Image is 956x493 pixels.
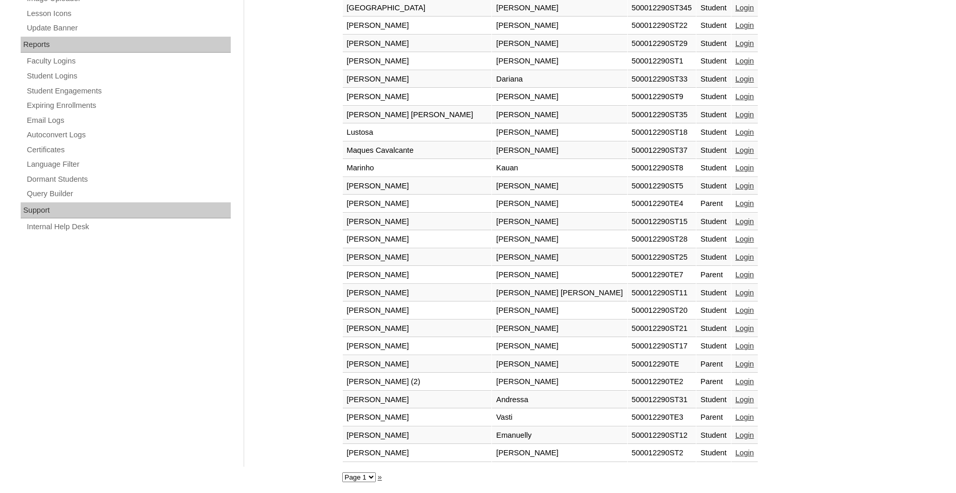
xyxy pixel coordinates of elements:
a: Login [736,449,754,457]
a: Query Builder [26,187,231,200]
td: [PERSON_NAME] [PERSON_NAME] [492,284,627,302]
a: Login [736,4,754,12]
td: [PERSON_NAME] [343,249,492,266]
td: [PERSON_NAME] (2) [343,373,492,391]
td: [PERSON_NAME] [492,213,627,231]
td: [PERSON_NAME] [492,88,627,106]
td: [PERSON_NAME] [343,231,492,248]
td: 500012290ST5 [628,178,696,195]
a: Login [736,395,754,404]
td: [PERSON_NAME] [492,320,627,338]
td: [PERSON_NAME] [343,284,492,302]
td: 500012290ST35 [628,106,696,124]
td: 500012290ST18 [628,124,696,141]
td: 500012290ST11 [628,284,696,302]
td: Student [696,71,731,88]
td: [PERSON_NAME] [343,35,492,53]
td: Parent [696,409,731,426]
td: 500012290TE3 [628,409,696,426]
td: [PERSON_NAME] [492,124,627,141]
a: Login [736,146,754,154]
td: Student [696,142,731,160]
td: [PERSON_NAME] [492,106,627,124]
a: Student Engagements [26,85,231,98]
td: Student [696,231,731,248]
a: Language Filter [26,158,231,171]
a: Login [736,39,754,47]
td: [PERSON_NAME] [343,88,492,106]
td: [PERSON_NAME] [492,444,627,462]
a: Login [736,306,754,314]
td: Student [696,17,731,35]
a: Login [736,217,754,226]
td: [PERSON_NAME] [343,338,492,355]
td: 500012290TE4 [628,195,696,213]
a: Login [736,431,754,439]
td: 500012290TE7 [628,266,696,284]
td: [PERSON_NAME] [492,356,627,373]
a: Login [736,128,754,136]
td: [PERSON_NAME] [492,17,627,35]
td: Parent [696,356,731,373]
td: Student [696,338,731,355]
td: Parent [696,195,731,213]
td: [PERSON_NAME] [492,373,627,391]
td: Dariana [492,71,627,88]
td: [PERSON_NAME] [343,17,492,35]
div: Support [21,202,231,219]
td: [PERSON_NAME] [PERSON_NAME] [343,106,492,124]
td: Maques Cavalcante [343,142,492,160]
a: Login [736,377,754,386]
td: Student [696,124,731,141]
td: [PERSON_NAME] [343,302,492,320]
td: [PERSON_NAME] [343,178,492,195]
td: 500012290ST28 [628,231,696,248]
td: [PERSON_NAME] [343,213,492,231]
td: Marinho [343,160,492,177]
td: 500012290ST20 [628,302,696,320]
a: Student Logins [26,70,231,83]
td: Student [696,444,731,462]
td: Student [696,302,731,320]
td: [PERSON_NAME] [492,195,627,213]
a: Login [736,413,754,421]
td: [PERSON_NAME] [343,444,492,462]
div: Reports [21,37,231,53]
td: [PERSON_NAME] [343,391,492,409]
td: Vasti [492,409,627,426]
td: [PERSON_NAME] [492,178,627,195]
a: Login [736,92,754,101]
a: Email Logs [26,114,231,127]
td: Student [696,35,731,53]
a: Login [736,57,754,65]
td: 500012290ST12 [628,427,696,444]
td: [PERSON_NAME] [492,53,627,70]
td: [PERSON_NAME] [343,195,492,213]
td: 500012290ST29 [628,35,696,53]
a: Dormant Students [26,173,231,186]
td: [PERSON_NAME] [492,338,627,355]
td: Parent [696,266,731,284]
a: Login [736,75,754,83]
a: Login [736,235,754,243]
a: Faculty Logins [26,55,231,68]
td: [PERSON_NAME] [492,302,627,320]
a: Login [736,253,754,261]
td: 500012290ST33 [628,71,696,88]
a: Certificates [26,144,231,156]
td: 500012290ST8 [628,160,696,177]
td: Lustosa [343,124,492,141]
a: Login [736,324,754,332]
td: 500012290ST9 [628,88,696,106]
a: Login [736,110,754,119]
td: Student [696,106,731,124]
td: 500012290ST25 [628,249,696,266]
td: 500012290TE [628,356,696,373]
td: [PERSON_NAME] [343,53,492,70]
td: [PERSON_NAME] [492,249,627,266]
td: [PERSON_NAME] [492,231,627,248]
td: 500012290TE2 [628,373,696,391]
td: [PERSON_NAME] [492,266,627,284]
a: Autoconvert Logs [26,129,231,141]
td: 500012290ST1 [628,53,696,70]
